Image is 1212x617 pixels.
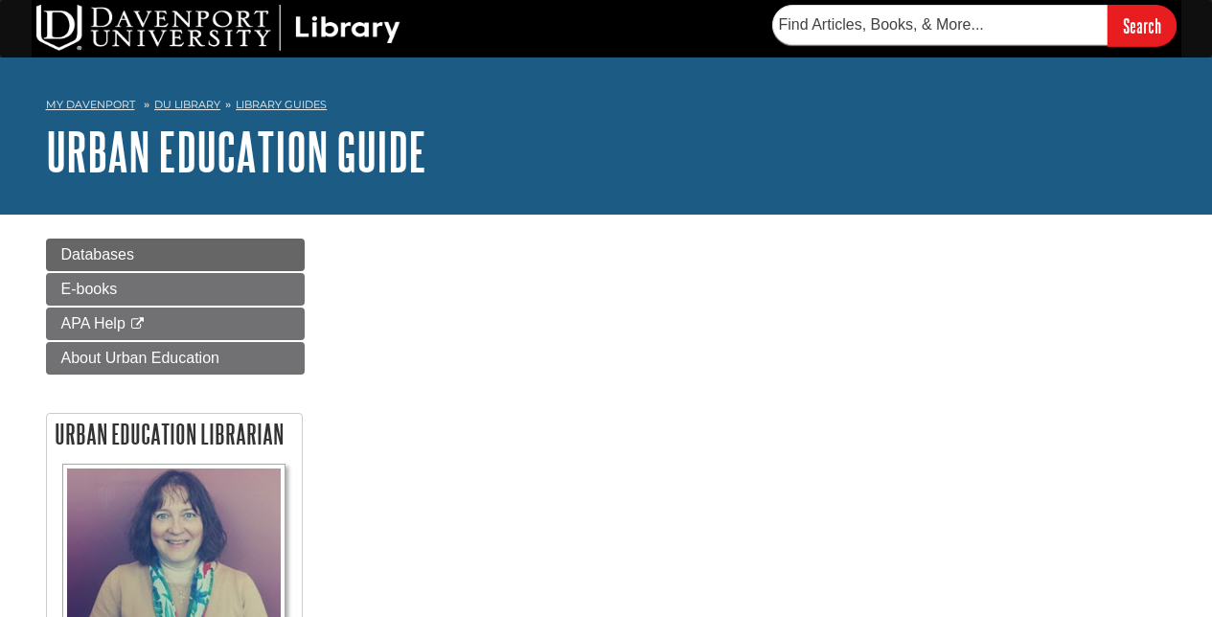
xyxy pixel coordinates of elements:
h2: Urban Education Librarian [47,414,302,454]
a: Urban Education Guide [46,122,426,181]
i: This link opens in a new window [129,318,146,331]
a: E-books [46,273,305,306]
span: Databases [61,246,135,263]
a: Library Guides [236,98,327,111]
span: About Urban Education [61,350,219,366]
form: Searches DU Library's articles, books, and more [772,5,1177,46]
a: About Urban Education [46,342,305,375]
nav: breadcrumb [46,92,1167,123]
input: Search [1108,5,1177,46]
a: Databases [46,239,305,271]
span: E-books [61,281,118,297]
a: DU Library [154,98,220,111]
a: APA Help [46,308,305,340]
a: My Davenport [46,97,135,113]
span: APA Help [61,315,126,331]
img: DU Library [36,5,400,51]
input: Find Articles, Books, & More... [772,5,1108,45]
